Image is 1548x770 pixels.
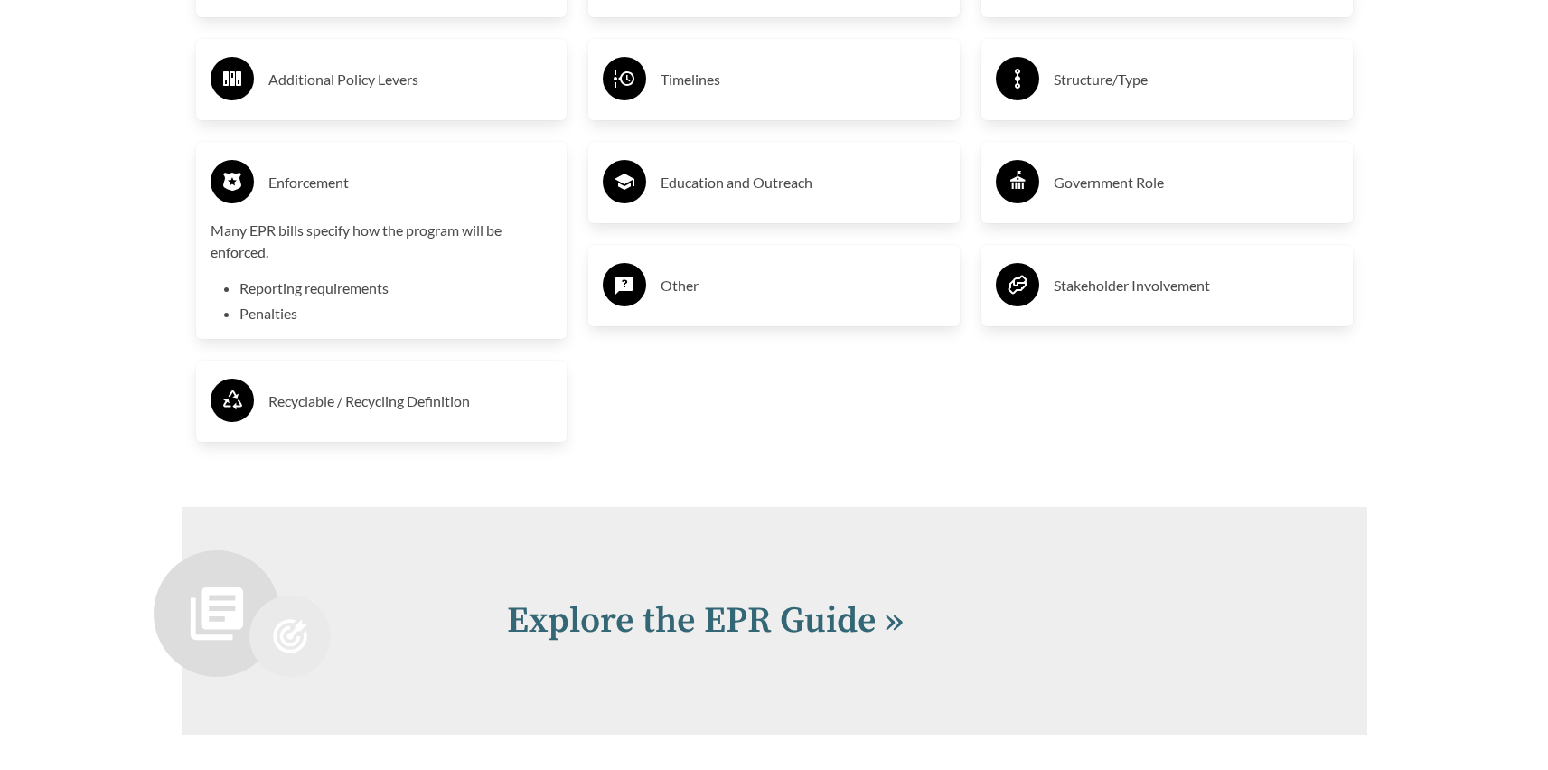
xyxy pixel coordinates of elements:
h3: Recyclable / Recycling Definition [268,387,553,416]
h3: Enforcement [268,168,553,197]
p: Many EPR bills specify how the program will be enforced. [211,220,553,263]
li: Penalties [239,303,553,324]
h3: Education and Outreach [661,168,945,197]
h3: Stakeholder Involvement [1054,271,1338,300]
h3: Structure/Type [1054,65,1338,94]
h3: Other [661,271,945,300]
h3: Additional Policy Levers [268,65,553,94]
h3: Government Role [1054,168,1338,197]
a: Explore the EPR Guide » [507,598,904,643]
li: Reporting requirements [239,277,553,299]
h3: Timelines [661,65,945,94]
